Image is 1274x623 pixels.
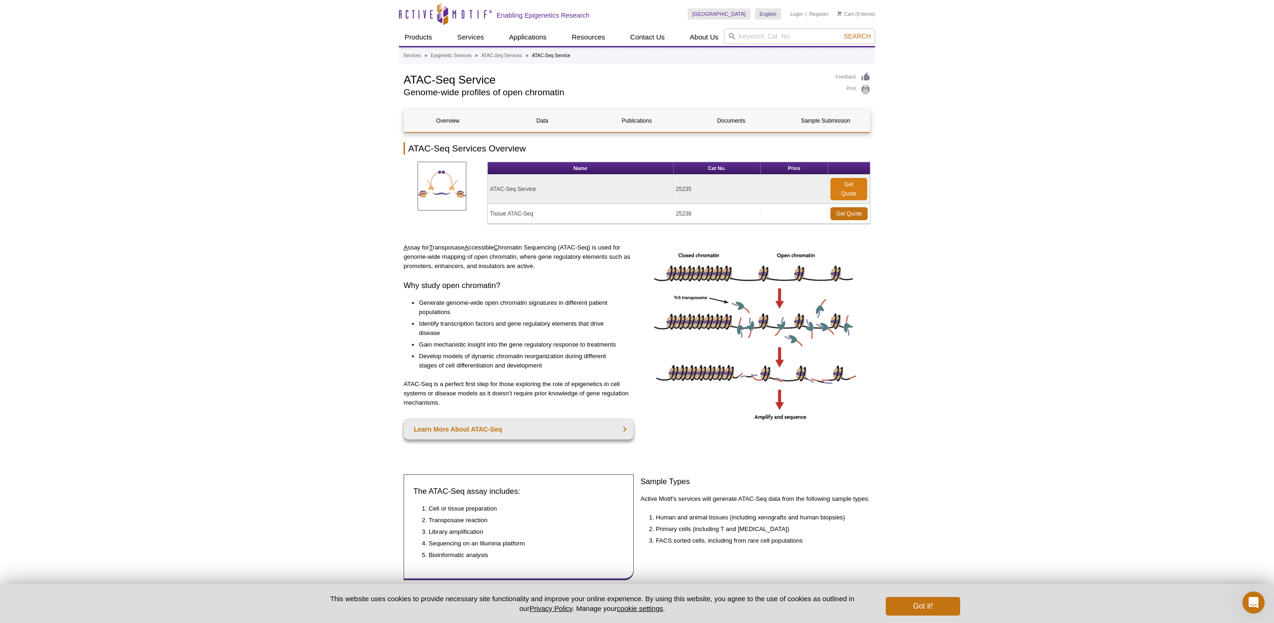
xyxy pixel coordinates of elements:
[431,52,471,60] a: Epigenetic Services
[617,604,663,612] button: cookie settings
[497,11,590,20] h2: Enabling Epigenetics Research
[674,204,761,224] td: 25238
[488,162,674,175] th: Name
[494,244,498,251] u: C
[724,28,875,44] input: Keyword, Cat. No.
[464,244,469,251] u: A
[425,53,427,58] li: »
[841,32,874,40] button: Search
[419,298,624,317] li: Generate genome-wide open chromatin signatures in different patient populations
[399,28,438,46] a: Products
[488,204,674,224] td: Tissue ATAC-Seq
[688,110,775,132] a: Documents
[404,280,634,291] h3: Why study open chromatin?
[429,527,615,537] li: Library amplification
[429,551,615,560] li: Bioinformatic analysis
[830,178,867,200] a: Get Quote
[651,243,860,424] img: ATAC-Seq image
[418,162,466,210] img: ATAC-SeqServices
[404,88,826,97] h2: Genome-wide profiles of open chromatin
[837,11,854,17] a: Cart
[481,52,522,60] a: ATAC-Seq Services
[530,604,572,612] a: Privacy Policy
[504,28,552,46] a: Applications
[451,28,490,46] a: Services
[413,486,624,497] h3: The ATAC-Seq assay includes:
[755,8,781,20] a: English
[836,72,870,82] a: Feedback
[403,52,421,60] a: Services
[624,28,670,46] a: Contact Us
[404,243,634,271] p: ssay for ransposase ccessible hromatin Sequencing (ATAC-Seq) is used for genome-wide mapping of o...
[404,142,870,155] h2: ATAC-Seq Services Overview
[314,594,870,613] p: This website uses cookies to provide necessary site functionality and improve your online experie...
[656,513,862,522] li: Human and animal tissues (including xenografts and human biopsies)
[836,85,870,95] a: Print
[429,516,615,525] li: Transposase reaction
[641,494,871,504] p: Active Motif’s services will generate ATAC-Seq data from the following sample types:
[593,110,680,132] a: Publications
[498,110,586,132] a: Data
[674,175,761,204] td: 25235
[674,162,761,175] th: Cat No.
[656,525,862,534] li: Primary cells (including T and [MEDICAL_DATA])
[488,175,674,204] td: ATAC-Seq Service
[656,536,862,545] li: FACS sorted cells, including from rare cell populations
[790,11,803,17] a: Login
[1242,591,1265,614] iframe: Intercom live chat
[688,8,750,20] a: [GEOGRAPHIC_DATA]
[404,244,408,251] u: A
[830,207,868,220] a: Get Quote
[684,28,724,46] a: About Us
[886,597,960,616] button: Got it!
[419,340,624,349] li: Gain mechanistic insight into the gene regulatory response to treatments
[419,352,624,370] li: Develop models of dynamic chromatin reorganization during different stages of cell differentiatio...
[429,504,615,513] li: Cell or tissue preparation
[404,72,826,86] h1: ATAC-Seq Service
[475,53,478,58] li: »
[805,8,807,20] li: |
[837,8,875,20] li: (0 items)
[429,244,433,251] u: T
[566,28,611,46] a: Resources
[782,110,869,132] a: Sample Submission
[837,11,842,16] img: Your Cart
[419,319,624,338] li: Identify transcription factors and gene regulatory elements that drive disease
[641,476,871,487] h3: Sample Types
[526,53,529,58] li: »
[404,419,634,439] a: Learn More About ATAC-Seq
[809,11,828,17] a: Register
[404,110,491,132] a: Overview
[532,53,570,58] li: ATAC-Seq Service
[429,539,615,548] li: Sequencing on an Illumina platform
[761,162,828,175] th: Price
[844,33,871,40] span: Search
[404,380,634,407] p: ATAC-Seq is a perfect first step for those exploring the role of epigenetics in cell systems or d...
